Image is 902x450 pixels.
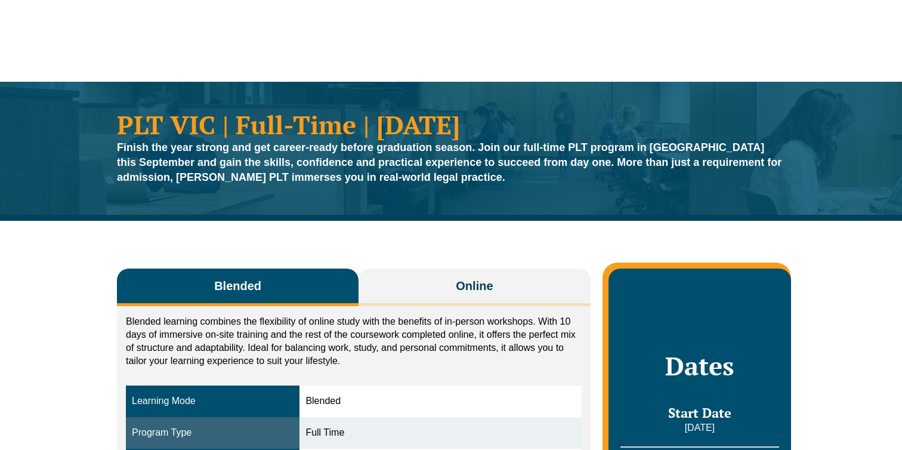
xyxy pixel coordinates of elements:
p: [DATE] [620,421,779,434]
span: Blended [214,278,261,294]
div: Full Time [305,426,575,440]
h2: Dates [620,351,779,381]
span: Start Date [668,404,731,421]
div: Blended [305,394,575,408]
div: Program Type [132,426,294,440]
h1: PLT VIC | Full-Time | [DATE] [117,112,785,137]
p: Blended learning combines the flexibility of online study with the benefits of in-person workshop... [126,315,582,368]
strong: Finish the year strong and get career-ready before graduation season. Join our full-time PLT prog... [117,141,781,183]
div: Learning Mode [132,394,294,408]
span: Online [456,278,493,294]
